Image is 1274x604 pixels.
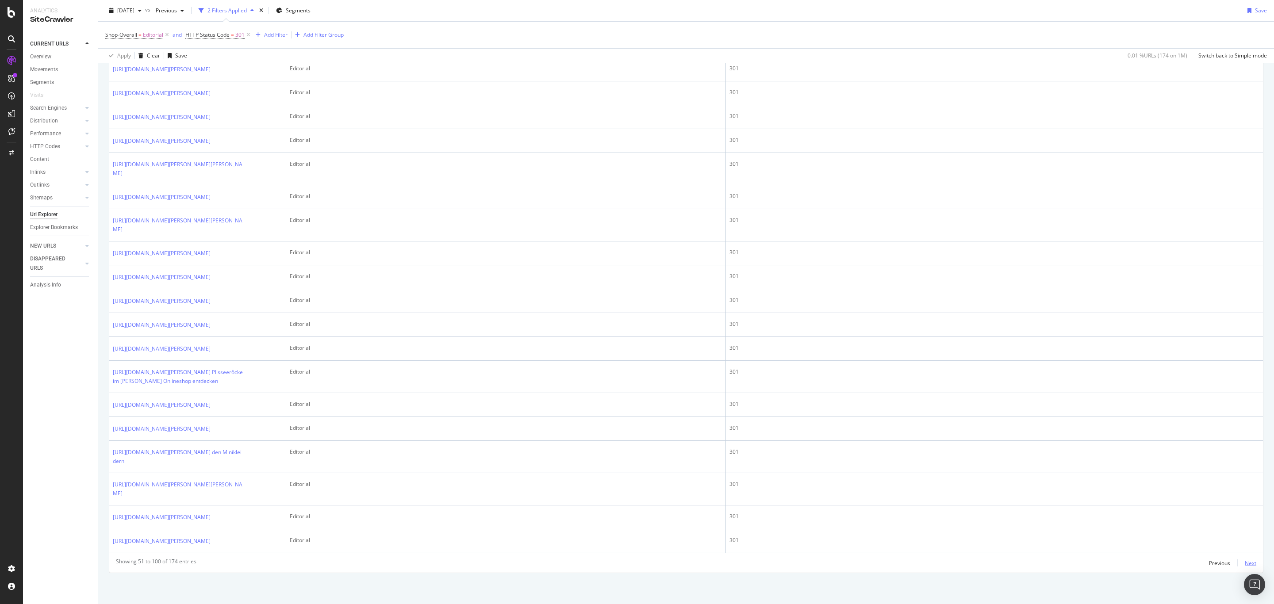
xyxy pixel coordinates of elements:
div: Switch back to Simple mode [1198,52,1267,59]
a: HTTP Codes [30,142,83,151]
a: [URL][DOMAIN_NAME][PERSON_NAME] [113,297,211,306]
button: Add Filter [252,30,288,40]
div: 301 [729,400,1259,408]
div: Editorial [290,88,722,96]
div: NEW URLS [30,241,56,251]
a: [URL][DOMAIN_NAME][PERSON_NAME] [113,401,211,409]
span: = [138,31,142,38]
a: Explorer Bookmarks [30,223,92,232]
a: Inlinks [30,168,83,177]
div: SiteCrawler [30,15,91,25]
a: Segments [30,78,92,87]
a: [URL][DOMAIN_NAME][PERSON_NAME] [113,273,211,282]
button: Previous [152,4,188,18]
a: NEW URLS [30,241,83,251]
button: Save [164,49,187,63]
div: 301 [729,480,1259,488]
div: Sitemaps [30,193,53,203]
div: Editorial [290,368,722,376]
div: 301 [729,192,1259,200]
div: Editorial [290,448,722,456]
div: 2 Filters Applied [207,7,247,14]
div: Content [30,155,49,164]
span: = [231,31,234,38]
div: Clear [147,52,160,59]
div: 301 [729,320,1259,328]
div: 301 [729,216,1259,224]
button: 2 Filters Applied [195,4,257,18]
a: [URL][DOMAIN_NAME][PERSON_NAME][PERSON_NAME] [113,160,244,178]
div: Url Explorer [30,210,58,219]
div: Editorial [290,136,722,144]
div: 301 [729,448,1259,456]
a: [URL][DOMAIN_NAME][PERSON_NAME][PERSON_NAME] [113,216,244,234]
div: Next [1245,559,1256,567]
div: Editorial [290,344,722,352]
div: Editorial [290,192,722,200]
div: Open Intercom Messenger [1244,574,1265,595]
div: 301 [729,136,1259,144]
a: [URL][DOMAIN_NAME][PERSON_NAME] [113,113,211,122]
div: 301 [729,344,1259,352]
div: Editorial [290,512,722,520]
div: Distribution [30,116,58,126]
a: [URL][DOMAIN_NAME][PERSON_NAME] [113,65,211,74]
div: Editorial [290,112,722,120]
div: Analytics [30,7,91,15]
button: Previous [1209,558,1230,568]
a: Performance [30,129,83,138]
div: Add Filter [264,31,288,38]
div: HTTP Codes [30,142,60,151]
a: Content [30,155,92,164]
a: Sitemaps [30,193,83,203]
div: Visits [30,91,43,100]
span: Segments [286,7,311,14]
button: Switch back to Simple mode [1195,49,1267,63]
a: Url Explorer [30,210,92,219]
div: 301 [729,88,1259,96]
div: Editorial [290,536,722,544]
div: Editorial [290,248,722,256]
div: Editorial [290,480,722,488]
a: DISAPPEARED URLS [30,254,83,273]
div: 301 [729,248,1259,256]
button: Next [1245,558,1256,568]
button: Add Filter Group [292,30,344,40]
div: Search Engines [30,103,67,113]
button: Save [1244,4,1267,18]
span: Editorial [143,29,163,41]
div: 301 [729,296,1259,304]
div: Outlinks [30,180,50,190]
div: Editorial [290,400,722,408]
button: [DATE] [105,4,145,18]
div: Apply [117,52,131,59]
div: 301 [729,536,1259,544]
div: 0.01 % URLs ( 174 on 1M ) [1128,52,1187,59]
a: [URL][DOMAIN_NAME][PERSON_NAME] [113,321,211,329]
a: Search Engines [30,103,83,113]
div: Add Filter Group [303,31,344,38]
a: [URL][DOMAIN_NAME][PERSON_NAME] [113,513,211,522]
div: Editorial [290,272,722,280]
div: 301 [729,424,1259,432]
button: Clear [135,49,160,63]
div: Movements [30,65,58,74]
div: Analysis Info [30,280,61,290]
div: times [257,6,265,15]
div: Editorial [290,296,722,304]
div: Inlinks [30,168,46,177]
div: Explorer Bookmarks [30,223,78,232]
span: Shop-Overall [105,31,137,38]
button: Segments [272,4,314,18]
a: [URL][DOMAIN_NAME][PERSON_NAME] [113,137,211,145]
a: [URL][DOMAIN_NAME][PERSON_NAME] [113,344,211,353]
button: and [173,31,182,39]
div: Editorial [290,160,722,168]
div: 301 [729,368,1259,376]
div: Save [1255,7,1267,14]
a: [URL][DOMAIN_NAME][PERSON_NAME] Plisseeröcke im [PERSON_NAME] Onlineshop entdecken [113,368,244,386]
a: [URL][DOMAIN_NAME][PERSON_NAME] [113,249,211,258]
div: Showing 51 to 100 of 174 entries [116,558,196,568]
a: CURRENT URLS [30,39,83,49]
div: and [173,31,182,38]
